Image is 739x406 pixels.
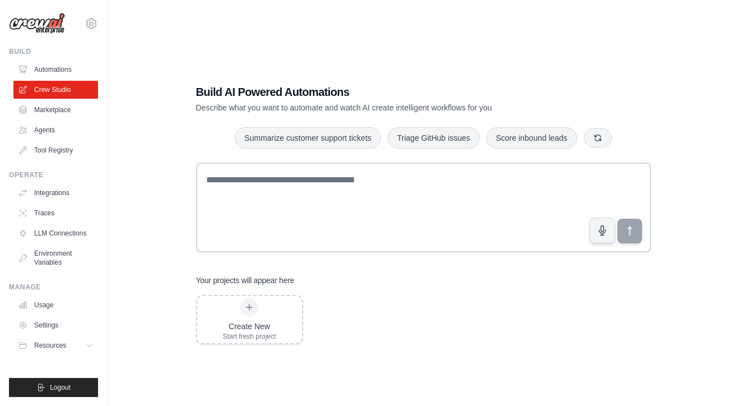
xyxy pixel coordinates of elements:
a: Agents [13,121,98,139]
a: Automations [13,61,98,79]
a: Environment Variables [13,244,98,271]
span: Logout [50,383,71,392]
a: Tool Registry [13,141,98,159]
a: LLM Connections [13,224,98,242]
button: Score inbound leads [486,127,577,149]
span: Resources [34,341,66,350]
button: Click to speak your automation idea [589,218,615,243]
h3: Your projects will appear here [196,275,295,286]
h1: Build AI Powered Automations [196,84,573,100]
div: Start fresh project [223,332,276,341]
iframe: Chat Widget [683,352,739,406]
a: Settings [13,316,98,334]
div: Create New [223,321,276,332]
div: Build [9,47,98,56]
div: Operate [9,170,98,179]
a: Integrations [13,184,98,202]
p: Describe what you want to automate and watch AI create intelligent workflows for you [196,102,573,113]
a: Crew Studio [13,81,98,99]
a: Usage [13,296,98,314]
button: Summarize customer support tickets [235,127,380,149]
a: Marketplace [13,101,98,119]
div: Manage [9,283,98,292]
a: Traces [13,204,98,222]
button: Logout [9,378,98,397]
button: Triage GitHub issues [388,127,480,149]
button: Get new suggestions [584,128,612,147]
img: Logo [9,13,65,34]
button: Resources [13,336,98,354]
